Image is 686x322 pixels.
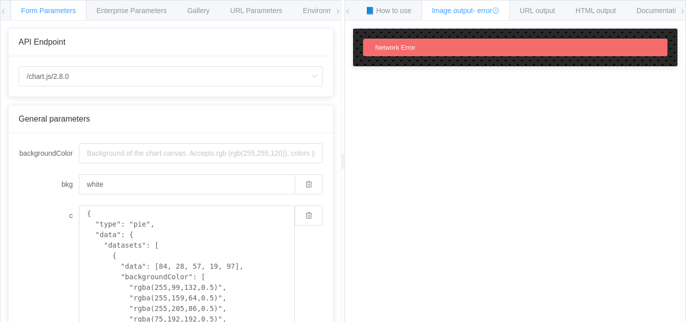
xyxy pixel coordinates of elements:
[19,205,79,226] label: c
[19,66,323,86] input: Select
[432,7,499,15] span: Image output
[366,7,411,15] span: 📘 How to use
[79,174,295,194] input: Background of the chart canvas. Accepts rgb (rgb(255,255,120)), colors (red), and url-encoded hex...
[79,143,323,163] input: Background of the chart canvas. Accepts rgb (rgb(255,255,120)), colors (red), and url-encoded hex...
[473,7,499,15] span: - error
[19,115,90,123] span: General parameters
[576,7,616,15] span: HTML output
[230,7,282,15] span: URL Parameters
[96,7,167,15] span: Enterprise Parameters
[19,143,79,163] label: backgroundColor
[375,44,415,51] span: Network Error
[19,174,79,194] label: bkg
[187,7,209,15] span: Gallery
[303,7,346,15] span: Environments
[520,7,555,15] span: URL output
[19,38,65,46] span: API Endpoint
[637,7,684,15] span: Documentation
[21,7,76,15] span: Form Parameters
